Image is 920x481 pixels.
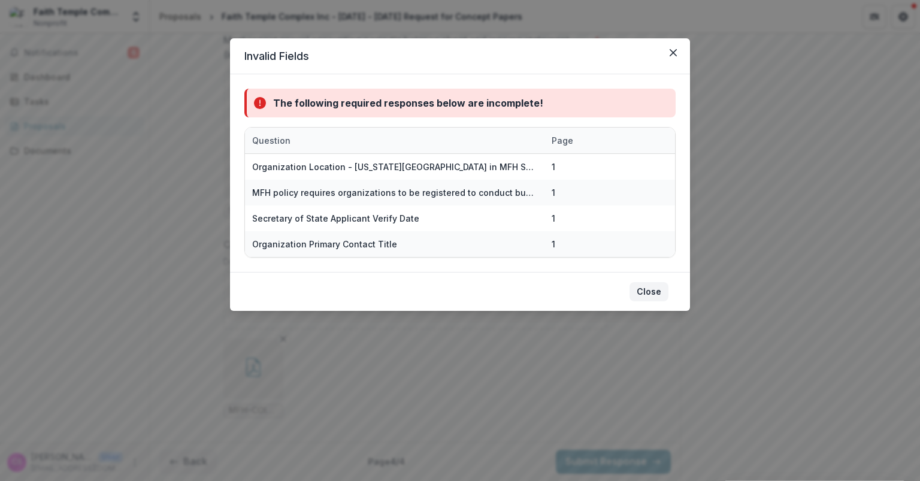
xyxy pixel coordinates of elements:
[252,161,537,173] div: Organization Location - [US_STATE][GEOGRAPHIC_DATA] in MFH Service Area (if the county is not lis...
[245,128,544,153] div: Question
[252,186,537,199] div: MFH policy requires organizations to be registered to conduct business and be in good standing wi...
[552,161,555,173] div: 1
[245,134,298,147] div: Question
[230,38,690,74] header: Invalid Fields
[544,128,604,153] div: Page
[252,238,397,250] div: Organization Primary Contact Title
[252,212,419,225] div: Secretary of State Applicant Verify Date
[552,212,555,225] div: 1
[544,134,580,147] div: Page
[664,43,683,62] button: Close
[273,96,543,110] div: The following required responses below are incomplete!
[552,238,555,250] div: 1
[630,282,668,301] button: Close
[552,186,555,199] div: 1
